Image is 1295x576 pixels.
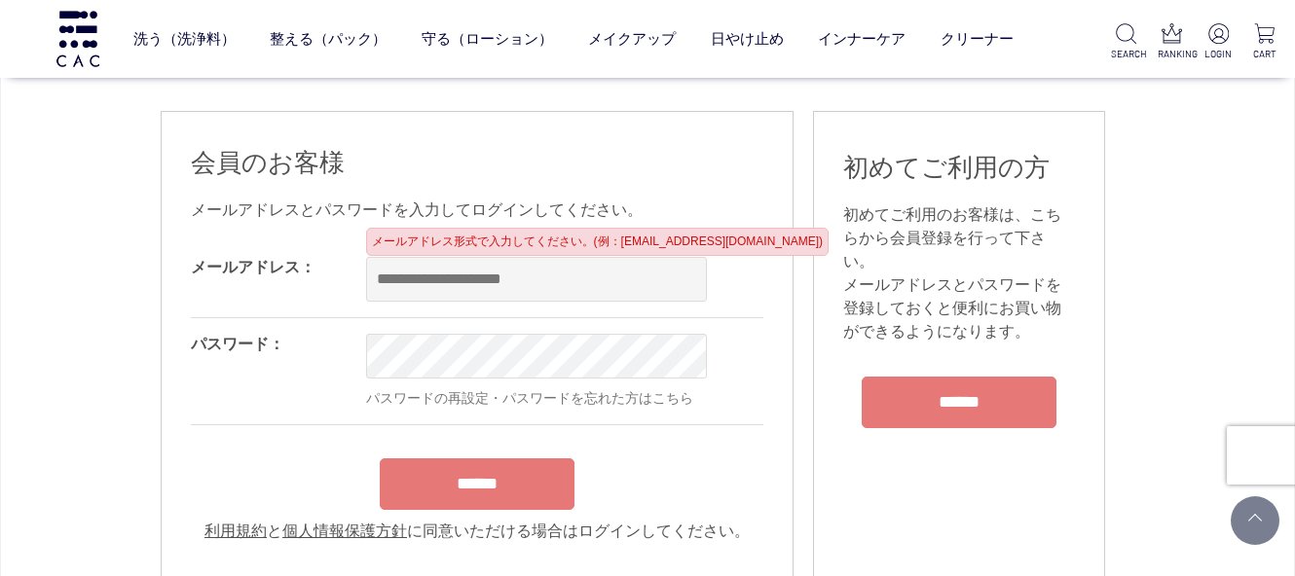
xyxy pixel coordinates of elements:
div: メールアドレス形式で入力してください。(例：[EMAIL_ADDRESS][DOMAIN_NAME]) [366,228,829,256]
a: インナーケア [818,14,906,65]
label: パスワード： [191,336,284,352]
div: と に同意いただける場合はログインしてください。 [191,520,763,543]
p: CART [1250,47,1279,61]
a: LOGIN [1203,23,1233,61]
a: SEARCH [1111,23,1140,61]
span: 会員のお客様 [191,148,345,177]
a: CART [1250,23,1279,61]
div: メールアドレスとパスワードを入力してログインしてください。 [191,198,763,222]
a: 整える（パック） [270,14,387,65]
p: LOGIN [1203,47,1233,61]
div: 初めてご利用のお客様は、こちらから会員登録を行って下さい。 メールアドレスとパスワードを登録しておくと便利にお買い物ができるようになります。 [843,203,1075,343]
span: 初めてご利用の方 [843,153,1050,182]
p: SEARCH [1111,47,1140,61]
a: 利用規約 [204,522,267,539]
a: メイクアップ [588,14,676,65]
img: logo [54,11,102,66]
a: 日やけ止め [711,14,784,65]
p: RANKING [1158,47,1187,61]
a: クリーナー [941,14,1014,65]
a: 個人情報保護方針 [282,522,407,539]
a: 洗う（洗浄料） [133,14,236,65]
a: パスワードの再設定・パスワードを忘れた方はこちら [366,390,693,406]
a: 守る（ローション） [422,14,553,65]
label: メールアドレス： [191,259,315,275]
a: RANKING [1158,23,1187,61]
